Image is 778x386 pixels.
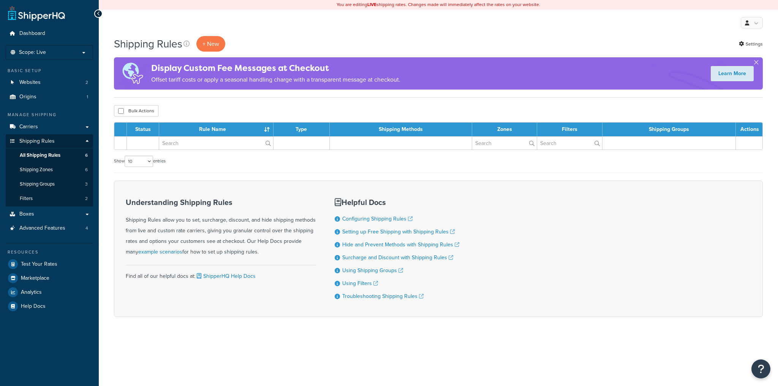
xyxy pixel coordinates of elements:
[537,123,602,136] th: Filters
[19,225,65,232] span: Advanced Features
[151,74,400,85] p: Offset tariff costs or apply a seasonal handling charge with a transparent message at checkout.
[711,66,754,81] a: Learn More
[159,123,274,136] th: Rule Name
[6,148,93,162] li: All Shipping Rules
[6,192,93,206] li: Filters
[274,123,330,136] th: Type
[87,94,88,100] span: 1
[537,137,602,150] input: Search
[367,1,376,8] b: LIVE
[151,62,400,74] h4: Display Custom Fee Messages at Checkout
[342,266,403,274] a: Using Shipping Groups
[342,228,455,236] a: Setting up Free Shipping with Shipping Rules
[472,123,537,136] th: Zones
[6,221,93,235] a: Advanced Features 4
[6,192,93,206] a: Filters 2
[342,215,413,223] a: Configuring Shipping Rules
[21,289,42,296] span: Analytics
[6,207,93,221] a: Boxes
[21,261,57,268] span: Test Your Rates
[6,90,93,104] li: Origins
[342,254,453,262] a: Surcharge and Discount with Shipping Rules
[126,198,316,206] h3: Understanding Shipping Rules
[138,248,182,256] a: example scenarios
[19,94,36,100] span: Origins
[85,195,88,202] span: 2
[114,105,158,117] button: Bulk Actions
[6,177,93,191] li: Shipping Groups
[739,39,763,49] a: Settings
[6,112,93,118] div: Manage Shipping
[127,123,159,136] th: Status
[6,27,93,41] a: Dashboard
[472,137,537,150] input: Search
[6,257,93,271] a: Test Your Rates
[6,285,93,299] a: Analytics
[85,181,88,187] span: 3
[342,279,378,287] a: Using Filters
[736,123,762,136] th: Actions
[602,123,736,136] th: Shipping Groups
[6,90,93,104] a: Origins 1
[19,30,45,37] span: Dashboard
[342,241,459,249] a: Hide and Prevent Methods with Shipping Rules
[20,167,53,173] span: Shipping Zones
[6,134,93,206] li: Shipping Rules
[19,211,34,217] span: Boxes
[342,292,424,300] a: Troubleshooting Shipping Rules
[20,152,60,159] span: All Shipping Rules
[20,195,33,202] span: Filters
[6,120,93,134] a: Carriers
[126,265,316,282] div: Find all of our helpful docs at:
[335,198,459,206] h3: Helpful Docs
[196,36,225,52] p: + New
[6,134,93,148] a: Shipping Rules
[125,156,153,167] select: Showentries
[6,68,93,74] div: Basic Setup
[19,124,38,130] span: Carriers
[21,303,46,310] span: Help Docs
[126,198,316,257] div: Shipping Rules allow you to set, surcharge, discount, and hide shipping methods from live and cus...
[19,49,46,56] span: Scope: Live
[751,359,770,378] button: Open Resource Center
[6,221,93,235] li: Advanced Features
[20,181,55,187] span: Shipping Groups
[195,272,256,280] a: ShipperHQ Help Docs
[85,167,88,173] span: 6
[85,79,88,86] span: 2
[330,123,473,136] th: Shipping Methods
[19,79,41,86] span: Websites
[114,156,166,167] label: Show entries
[114,57,151,90] img: duties-banner-06bc72dcb5fe05cb3f9472aba00be2ae8eb53ab6f0d8bb03d382ba314ac3c341.png
[6,76,93,90] a: Websites 2
[6,177,93,191] a: Shipping Groups 3
[85,225,88,232] span: 4
[85,152,88,159] span: 6
[8,6,65,21] a: ShipperHQ Home
[114,36,182,51] h1: Shipping Rules
[6,163,93,177] a: Shipping Zones 6
[19,138,55,145] span: Shipping Rules
[21,275,49,282] span: Marketplace
[6,299,93,313] a: Help Docs
[6,76,93,90] li: Websites
[6,163,93,177] li: Shipping Zones
[6,148,93,162] a: All Shipping Rules 6
[159,137,273,150] input: Search
[6,249,93,255] div: Resources
[6,271,93,285] a: Marketplace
